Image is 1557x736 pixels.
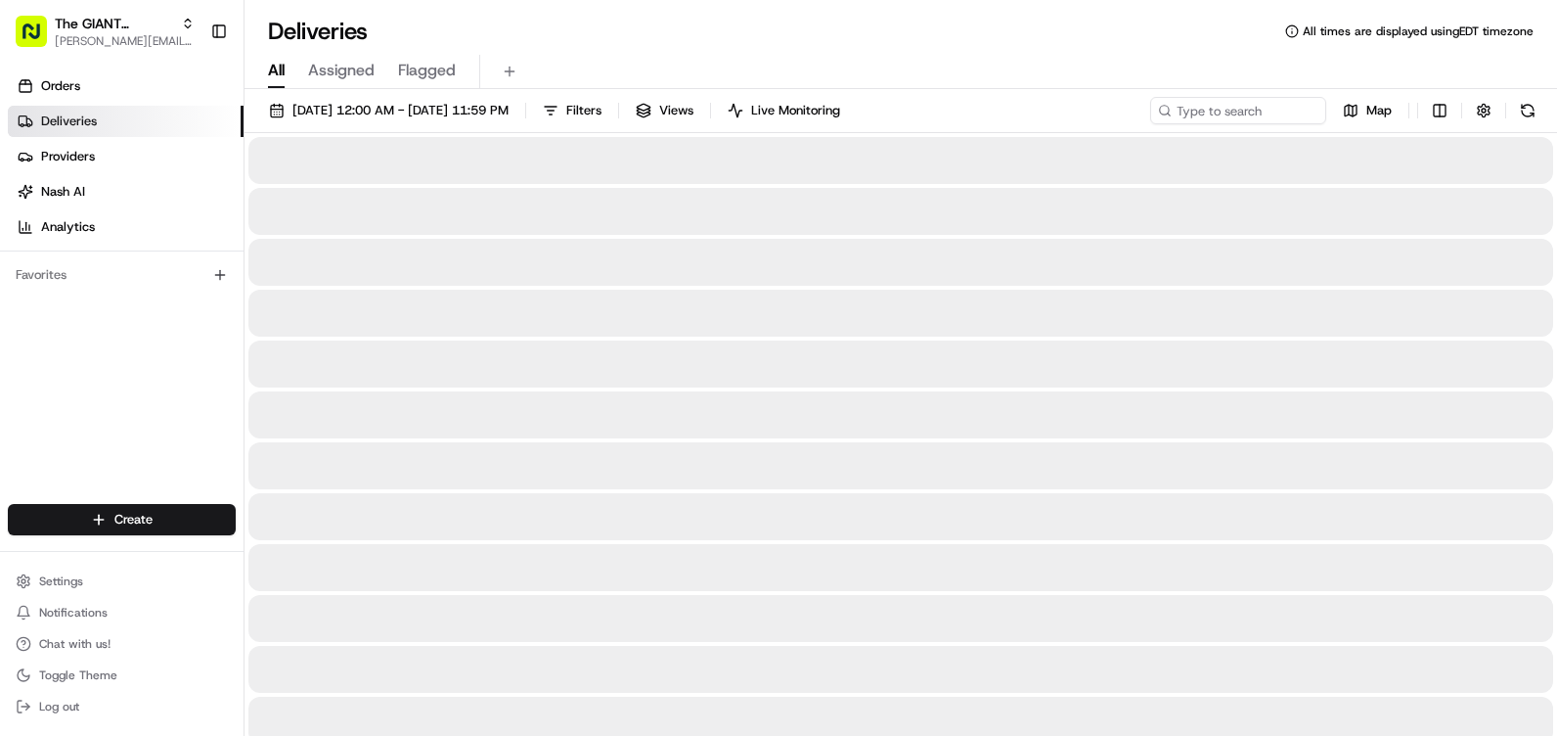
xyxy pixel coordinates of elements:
button: Toggle Theme [8,662,236,689]
span: All [268,59,285,82]
span: Providers [41,148,95,165]
span: Orders [41,77,80,95]
span: Create [114,511,153,529]
span: Live Monitoring [751,102,840,119]
button: Map [1334,97,1401,124]
button: Chat with us! [8,630,236,658]
button: [PERSON_NAME][EMAIL_ADDRESS][DOMAIN_NAME] [55,33,195,49]
button: Refresh [1514,97,1541,124]
a: Analytics [8,211,244,243]
button: Live Monitoring [719,97,849,124]
button: Notifications [8,599,236,626]
button: The GIANT Company [55,14,173,33]
span: Notifications [39,605,108,621]
button: Create [8,504,236,535]
a: Providers [8,141,244,172]
h1: Deliveries [268,16,368,47]
button: The GIANT Company[PERSON_NAME][EMAIL_ADDRESS][DOMAIN_NAME] [8,8,202,55]
button: [DATE] 12:00 AM - [DATE] 11:59 PM [260,97,517,124]
button: Filters [534,97,610,124]
span: Filters [566,102,601,119]
button: Log out [8,693,236,720]
span: Chat with us! [39,636,111,652]
span: Views [659,102,693,119]
span: Flagged [398,59,456,82]
span: Toggle Theme [39,667,117,683]
span: [DATE] 12:00 AM - [DATE] 11:59 PM [292,102,509,119]
span: Log out [39,699,79,714]
span: Assigned [308,59,375,82]
span: Nash AI [41,183,85,201]
div: Favorites [8,259,236,291]
a: Deliveries [8,106,244,137]
span: Analytics [41,218,95,236]
button: Views [627,97,702,124]
span: Map [1366,102,1392,119]
button: Settings [8,568,236,595]
a: Orders [8,70,244,102]
a: Nash AI [8,176,244,207]
span: Settings [39,574,83,589]
span: Deliveries [41,113,97,130]
input: Type to search [1150,97,1326,124]
span: All times are displayed using EDT timezone [1303,23,1534,39]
